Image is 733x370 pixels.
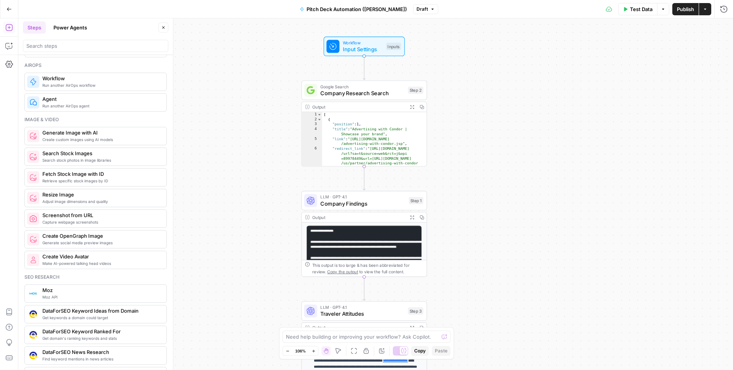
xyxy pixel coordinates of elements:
span: Search stock photos in image libraries [42,157,160,163]
span: Test Data [630,5,652,13]
span: Company Findings [320,200,405,208]
span: Draft [417,6,428,13]
span: Company Research Search [320,89,405,97]
span: Publish [677,5,694,13]
img: vjoh3p9kohnippxyp1brdnq6ymi1 [29,352,37,359]
div: Google SearchCompany Research SearchStep 2Output[ { "position":1, "title":"Advertising with Condo... [301,81,427,167]
div: Step 1 [409,197,423,204]
g: Edge from start to step_2 [363,56,365,80]
div: This output is too large & has been abbreviated for review. to view the full content. [312,262,423,275]
span: Create Video Avatar [42,253,160,260]
div: Output [312,325,405,331]
span: Resize Image [42,191,160,198]
div: 6 [302,146,322,180]
g: Edge from step_2 to step_1 [363,167,365,190]
div: Output [312,214,405,221]
div: Image & video [24,116,167,123]
span: 106% [295,348,306,354]
span: Google Search [320,83,405,90]
div: 1 [302,112,322,117]
div: Step 2 [408,86,423,94]
span: DataForSEO Keyword Ideas from Domain [42,307,160,315]
div: WorkflowInput SettingsInputs [301,37,427,56]
button: Power Agents [49,21,92,34]
span: Create OpenGraph Image [42,232,160,240]
span: Capture webpage screenshots [42,219,160,225]
span: Copy the output [327,269,358,274]
button: Copy [411,346,429,356]
button: Test Data [618,3,657,15]
div: Airops [24,62,167,69]
div: Step 3 [408,307,423,315]
span: Run another AirOps workflow [42,82,160,88]
span: Run another AirOps agent [42,103,160,109]
img: 3iojl28do7crl10hh26nxau20pae [29,331,37,339]
span: DataForSEO News Research [42,348,160,356]
img: rmejigl5z5mwnxpjlfq225817r45 [29,256,37,264]
span: Workflow [42,75,160,82]
span: Generate Image with AI [42,129,160,136]
div: Seo research [24,274,167,281]
span: Generate social media preview images [42,240,160,246]
span: Moz API [42,294,160,300]
span: Paste [435,347,447,354]
img: qj0lddqgokrswkyaqb1p9cmo0sp5 [29,310,37,318]
button: Steps [23,21,46,34]
div: Output [312,104,405,110]
span: Input Settings [343,45,383,53]
button: Draft [413,4,438,14]
button: Pitch Deck Automation ([PERSON_NAME]) [295,3,412,15]
div: 5 [302,136,322,146]
span: DataForSEO Keyword Ranked For [42,328,160,335]
input: Search steps [26,42,165,50]
span: Search Stock Images [42,149,160,157]
button: Publish [672,3,699,15]
g: Edge from step_1 to step_3 [363,277,365,300]
span: Moz [42,286,160,294]
span: Find keyword mentions in news articles [42,356,160,362]
div: 3 [302,122,322,127]
span: LLM · GPT-4.1 [320,194,405,200]
span: Workflow [343,39,383,46]
span: Get domain's ranking keywords and stats [42,335,160,341]
span: Fetch Stock Image with ID [42,170,160,178]
span: Traveler Attitudes [320,310,405,318]
span: Toggle code folding, rows 1 through 185 [317,112,322,117]
img: pyizt6wx4h99f5rkgufsmugliyey [29,235,37,243]
span: Screenshot from URL [42,211,160,219]
span: Create custom images using AI models [42,136,160,143]
span: LLM · GPT-4.1 [320,304,405,311]
div: 2 [302,117,322,122]
span: Agent [42,95,160,103]
div: Inputs [386,43,401,50]
span: Get keywords a domain could target [42,315,160,321]
div: 4 [302,127,322,136]
span: Copy [414,347,426,354]
span: Toggle code folding, rows 2 through 14 [317,117,322,122]
button: Paste [432,346,450,356]
span: Retrieve specific stock images by ID [42,178,160,184]
span: Adjust image dimensions and quality [42,198,160,204]
span: Make AI-powered talking head videos [42,260,160,266]
span: Pitch Deck Automation ([PERSON_NAME]) [307,5,407,13]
